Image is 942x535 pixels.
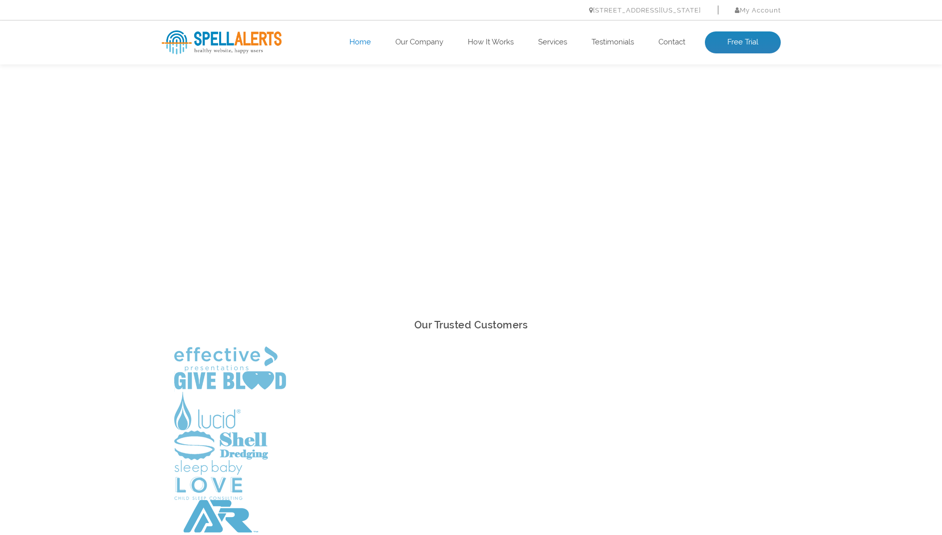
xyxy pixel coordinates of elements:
img: Sleep Baby Love [174,460,243,500]
img: Lucid [174,392,241,430]
img: Shell Dredging [174,430,268,460]
h2: Our Trusted Customers [162,316,781,334]
img: Give Blood [174,371,286,392]
img: Effective [174,346,278,371]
